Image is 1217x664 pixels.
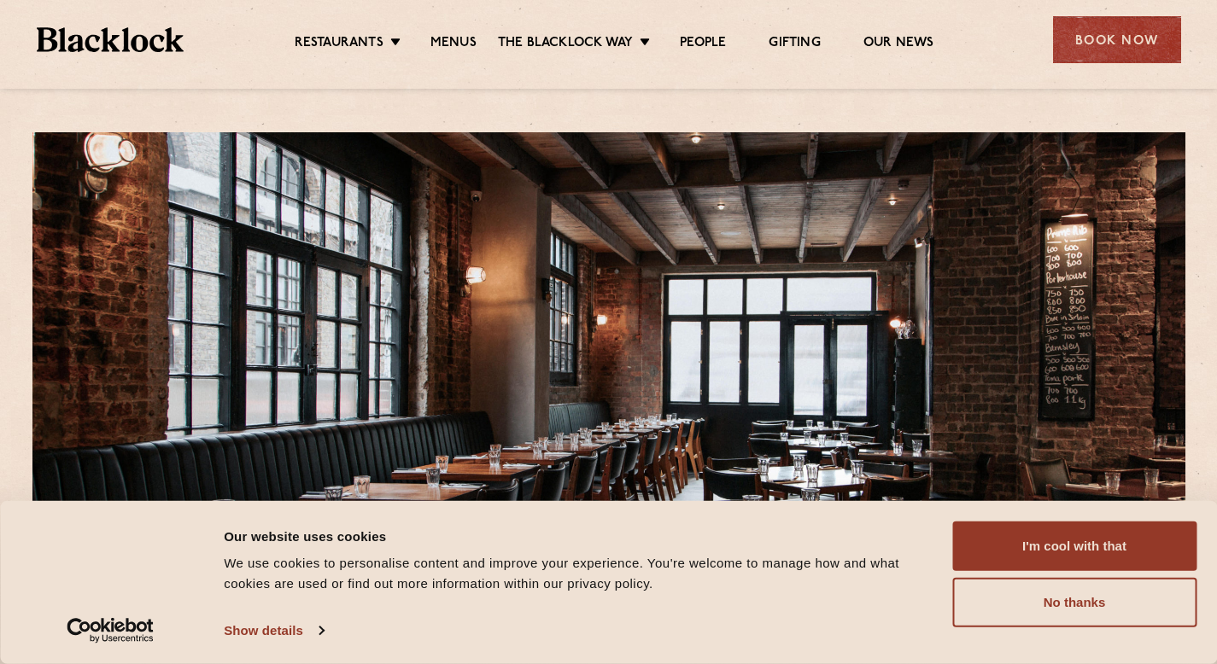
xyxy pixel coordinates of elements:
[224,553,933,594] div: We use cookies to personalise content and improve your experience. You're welcome to manage how a...
[1053,16,1181,63] div: Book Now
[680,35,726,54] a: People
[498,35,633,54] a: The Blacklock Way
[863,35,934,54] a: Our News
[769,35,820,54] a: Gifting
[295,35,383,54] a: Restaurants
[952,578,1197,627] button: No thanks
[224,526,933,546] div: Our website uses cookies
[224,618,323,644] a: Show details
[37,27,184,52] img: BL_Textured_Logo-footer-cropped.svg
[36,618,185,644] a: Usercentrics Cookiebot - opens in a new window
[952,521,1197,571] button: I'm cool with that
[430,35,477,54] a: Menus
